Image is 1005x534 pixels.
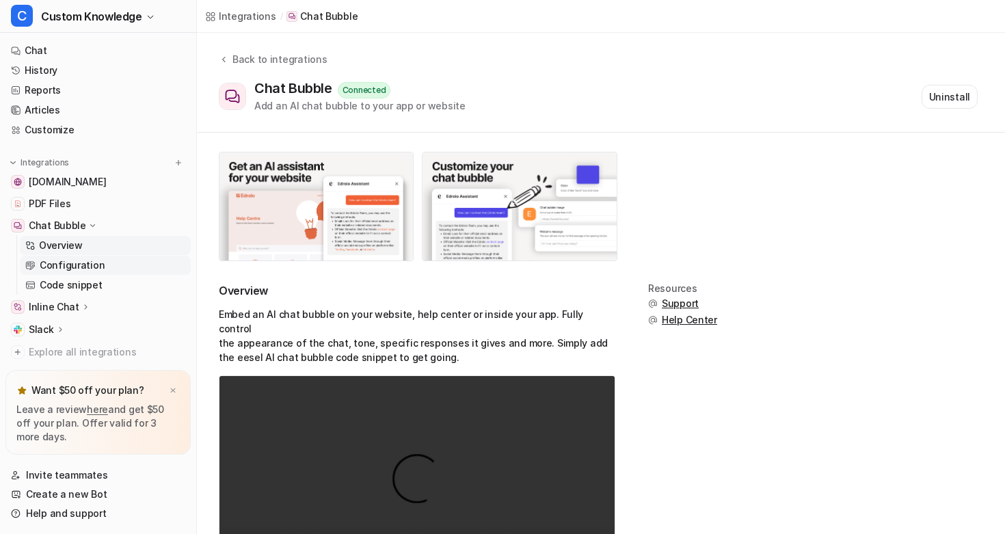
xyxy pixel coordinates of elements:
img: Inline Chat [14,303,22,311]
span: Custom Knowledge [41,7,142,26]
span: Explore all integrations [29,341,185,363]
button: Help Center [648,313,717,327]
a: Customize [5,120,191,139]
div: Connected [338,82,391,98]
p: Configuration [40,258,105,272]
div: Add an AI chat bubble to your app or website [254,98,466,113]
a: Code snippet [20,276,191,295]
a: Configuration [20,256,191,275]
p: Embed an AI chat bubble on your website, help center or inside your app. Fully control the appear... [219,307,615,364]
a: here [87,403,108,415]
p: Chat Bubble [29,219,86,232]
img: Slack [14,325,22,334]
span: Help Center [662,313,717,327]
button: Back to integrations [219,52,327,80]
a: Chat Bubble [286,10,358,23]
img: www.cakeequity.com [14,178,22,186]
span: / [280,10,283,23]
p: Inline Chat [29,300,79,314]
a: Create a new Bot [5,485,191,504]
a: Reports [5,81,191,100]
p: Chat Bubble [300,10,358,23]
a: Invite teammates [5,466,191,485]
a: Integrations [205,9,276,23]
div: Chat Bubble [254,80,338,96]
p: Leave a review and get $50 off your plan. Offer valid for 3 more days. [16,403,180,444]
span: C [11,5,33,27]
a: Overview [20,236,191,255]
div: Integrations [219,9,276,23]
a: History [5,61,191,80]
img: support.svg [648,299,658,308]
a: Explore all integrations [5,343,191,362]
img: menu_add.svg [174,158,183,168]
span: [DOMAIN_NAME] [29,175,106,189]
img: support.svg [648,315,658,325]
span: PDF Files [29,197,70,211]
div: Resources [648,283,717,294]
a: Help and support [5,504,191,523]
button: Integrations [5,156,73,170]
a: Articles [5,101,191,120]
p: Slack [29,323,54,336]
span: Support [662,297,699,310]
img: x [169,386,177,395]
button: Support [648,297,717,310]
p: Code snippet [40,278,103,292]
p: Want $50 off your plan? [31,384,144,397]
button: Uninstall [922,85,978,109]
img: Chat Bubble [14,222,22,230]
a: PDF FilesPDF Files [5,194,191,213]
img: expand menu [8,158,18,168]
img: explore all integrations [11,345,25,359]
div: Back to integrations [228,52,327,66]
p: Overview [39,239,83,252]
img: star [16,385,27,396]
a: www.cakeequity.com[DOMAIN_NAME] [5,172,191,191]
p: Integrations [21,157,69,168]
h2: Overview [219,283,615,299]
img: PDF Files [14,200,22,208]
a: Chat [5,41,191,60]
